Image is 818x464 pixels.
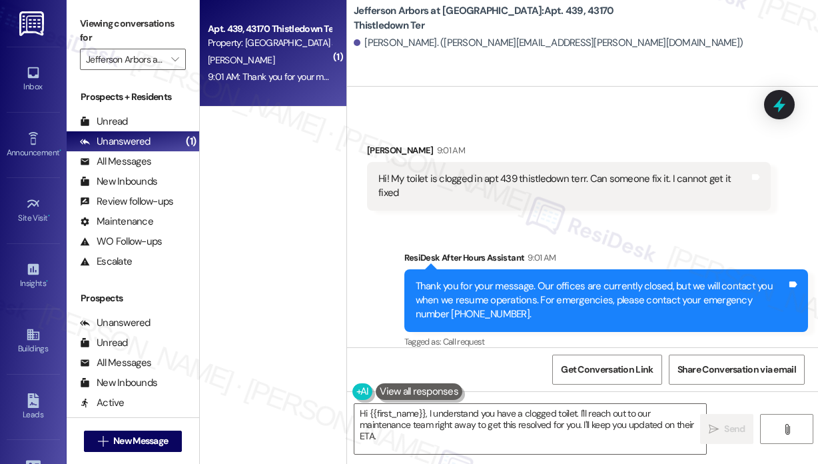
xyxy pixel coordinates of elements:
[80,215,153,229] div: Maintenance
[7,61,60,97] a: Inbox
[208,22,331,36] div: Apt. 439, 43170 Thistledown Ter
[404,251,808,269] div: ResiDesk After Hours Assistant
[171,54,179,65] i: 
[7,258,60,294] a: Insights •
[80,115,128,129] div: Unread
[80,255,132,269] div: Escalate
[67,90,199,104] div: Prospects + Residents
[524,251,556,265] div: 9:01 AM
[80,195,173,209] div: Review follow-ups
[183,131,199,152] div: (1)
[80,396,125,410] div: Active
[80,316,151,330] div: Unanswered
[86,49,165,70] input: All communities
[354,36,743,50] div: [PERSON_NAME]. ([PERSON_NAME][EMAIL_ADDRESS][PERSON_NAME][DOMAIN_NAME])
[46,277,48,286] span: •
[80,336,128,350] div: Unread
[80,135,151,149] div: Unanswered
[80,13,186,49] label: Viewing conversations for
[80,356,151,370] div: All Messages
[98,436,108,447] i: 
[67,291,199,305] div: Prospects
[80,235,162,249] div: WO Follow-ups
[669,355,805,385] button: Share Conversation via email
[561,363,653,377] span: Get Conversation Link
[7,389,60,425] a: Leads
[113,434,168,448] span: New Message
[84,431,183,452] button: New Message
[208,36,331,50] div: Property: [GEOGRAPHIC_DATA] at [GEOGRAPHIC_DATA]
[724,422,745,436] span: Send
[19,11,47,36] img: ResiDesk Logo
[80,155,151,169] div: All Messages
[677,363,796,377] span: Share Conversation via email
[354,404,706,454] textarea: Hi {{first_name}}, I understand you have a clogged toilet. I'll reach out to our maintenance team...
[552,355,661,385] button: Get Conversation Link
[404,332,808,351] div: Tagged as:
[7,193,60,229] a: Site Visit •
[416,279,787,322] div: Thank you for your message. Our offices are currently closed, but we will contact you when we res...
[80,175,157,189] div: New Inbounds
[367,143,771,162] div: [PERSON_NAME]
[80,376,157,390] div: New Inbounds
[7,323,60,359] a: Buildings
[48,211,50,221] span: •
[782,424,792,435] i: 
[378,172,749,201] div: Hi! My toilet is clogged in apt 439 thistledown terr. Can someone fix it. I cannot get it fixed
[354,4,620,33] b: Jefferson Arbors at [GEOGRAPHIC_DATA]: Apt. 439, 43170 Thistledown Ter
[700,414,753,444] button: Send
[80,416,141,430] div: Follow Ups
[443,336,485,347] span: Call request
[59,146,61,155] span: •
[709,424,719,435] i: 
[208,54,274,66] span: [PERSON_NAME]
[434,143,465,157] div: 9:01 AM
